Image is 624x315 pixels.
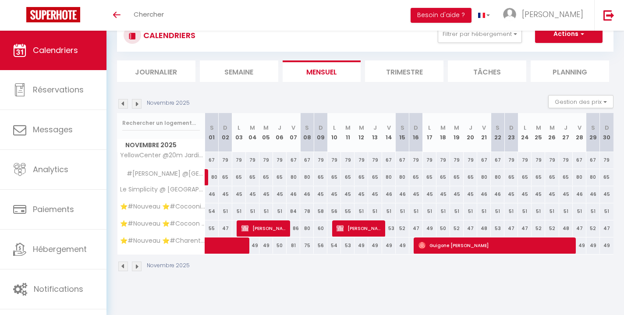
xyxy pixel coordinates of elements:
[314,237,327,254] div: 56
[341,113,355,152] th: 11
[134,10,164,19] span: Chercher
[368,169,382,185] div: 65
[368,237,382,254] div: 49
[559,220,573,237] div: 48
[396,203,409,219] div: 51
[504,220,518,237] div: 47
[287,203,300,219] div: 84
[205,152,219,168] div: 67
[327,237,341,254] div: 54
[409,169,423,185] div: 65
[450,220,464,237] div: 52
[550,124,555,132] abbr: M
[300,152,314,168] div: 67
[573,203,586,219] div: 51
[341,237,355,254] div: 53
[559,152,573,168] div: 79
[259,113,273,152] th: 05
[600,186,613,202] div: 45
[545,152,559,168] div: 79
[396,113,409,152] th: 15
[438,25,522,43] button: Filtrer par hébergement
[33,45,78,56] span: Calendriers
[545,203,559,219] div: 51
[26,7,80,22] img: Super Booking
[287,169,300,185] div: 80
[368,113,382,152] th: 13
[368,186,382,202] div: 45
[573,220,586,237] div: 47
[396,237,409,254] div: 49
[246,152,259,168] div: 79
[409,186,423,202] div: 45
[464,220,477,237] div: 47
[287,152,300,168] div: 67
[573,113,586,152] th: 28
[496,124,500,132] abbr: S
[409,220,423,237] div: 47
[263,124,269,132] abbr: M
[450,169,464,185] div: 65
[273,113,287,152] th: 06
[448,60,526,82] li: Tâches
[423,203,436,219] div: 51
[147,99,190,107] p: Novembre 2025
[600,220,613,237] div: 47
[482,124,486,132] abbr: V
[373,124,377,132] abbr: J
[559,113,573,152] th: 27
[503,8,516,21] img: ...
[314,220,327,237] div: 60
[559,203,573,219] div: 51
[423,186,436,202] div: 45
[491,113,504,152] th: 22
[504,203,518,219] div: 51
[564,124,567,132] abbr: J
[232,113,246,152] th: 03
[532,203,545,219] div: 51
[535,25,603,43] button: Actions
[532,113,545,152] th: 25
[504,152,518,168] div: 79
[578,124,581,132] abbr: V
[341,203,355,219] div: 55
[382,169,396,185] div: 80
[246,169,259,185] div: 65
[436,220,450,237] div: 50
[232,186,246,202] div: 45
[423,152,436,168] div: 79
[586,186,600,202] div: 46
[600,203,613,219] div: 51
[436,113,450,152] th: 18
[355,203,368,219] div: 51
[33,244,87,255] span: Hébergement
[119,169,206,179] span: #[PERSON_NAME] @[GEOGRAPHIC_DATA]
[600,113,613,152] th: 30
[345,124,351,132] abbr: M
[119,220,206,227] span: ⭐️#Nouveau ⭐️#Cocoon ⭐️#Biendormiracognac⭐️
[464,186,477,202] div: 45
[205,113,219,152] th: 01
[382,113,396,152] th: 14
[518,113,532,152] th: 24
[573,186,586,202] div: 46
[559,186,573,202] div: 45
[440,124,446,132] abbr: M
[504,169,518,185] div: 65
[491,152,504,168] div: 67
[477,113,491,152] th: 21
[300,169,314,185] div: 80
[246,203,259,219] div: 51
[122,115,200,131] input: Rechercher un logement...
[33,164,68,175] span: Analytics
[477,186,491,202] div: 46
[241,220,287,237] span: [PERSON_NAME]
[586,237,600,254] div: 49
[219,203,232,219] div: 51
[314,169,327,185] div: 65
[205,203,219,219] div: 54
[382,220,396,237] div: 53
[355,237,368,254] div: 49
[536,124,541,132] abbr: M
[382,152,396,168] div: 67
